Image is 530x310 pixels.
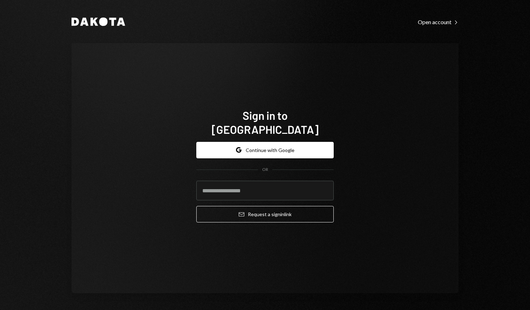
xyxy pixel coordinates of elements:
[196,142,334,158] button: Continue with Google
[418,18,458,26] a: Open account
[262,167,268,173] div: OR
[196,108,334,136] h1: Sign in to [GEOGRAPHIC_DATA]
[196,206,334,222] button: Request a signinlink
[418,19,458,26] div: Open account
